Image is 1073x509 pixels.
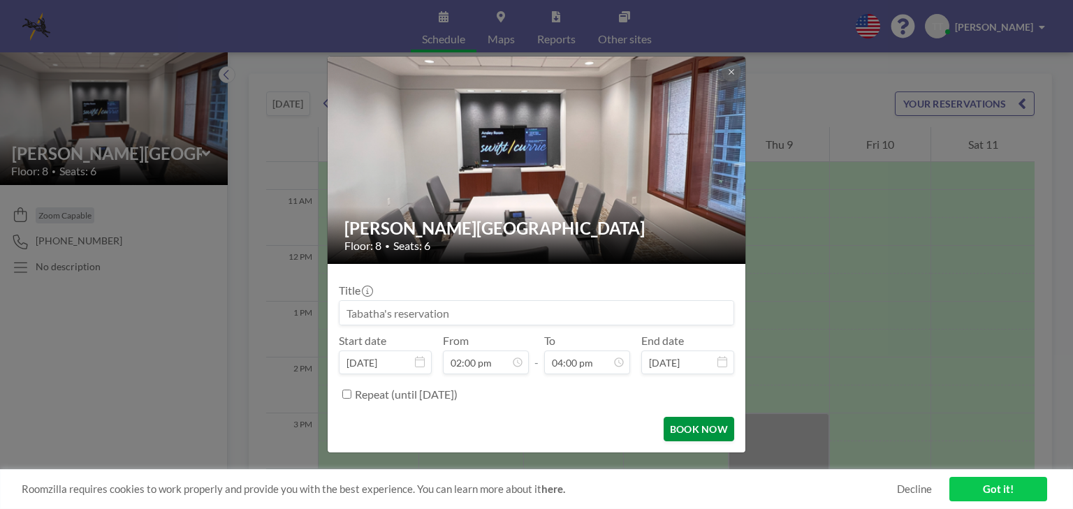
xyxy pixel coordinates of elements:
label: To [544,334,555,348]
label: Repeat (until [DATE]) [355,388,458,401]
label: End date [641,334,684,348]
span: Seats: 6 [393,239,430,253]
span: • [385,241,390,251]
span: Roomzilla requires cookies to work properly and provide you with the best experience. You can lea... [22,482,897,496]
span: Floor: 8 [344,239,381,253]
button: BOOK NOW [664,417,734,441]
img: 537.png [328,3,747,317]
a: Decline [897,482,932,496]
label: Start date [339,334,386,348]
label: From [443,334,469,348]
label: Title [339,283,372,297]
a: Got it! [949,477,1047,501]
input: Tabatha's reservation [340,301,733,325]
span: - [534,339,539,369]
h2: [PERSON_NAME][GEOGRAPHIC_DATA] [344,218,730,239]
a: here. [541,482,565,495]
